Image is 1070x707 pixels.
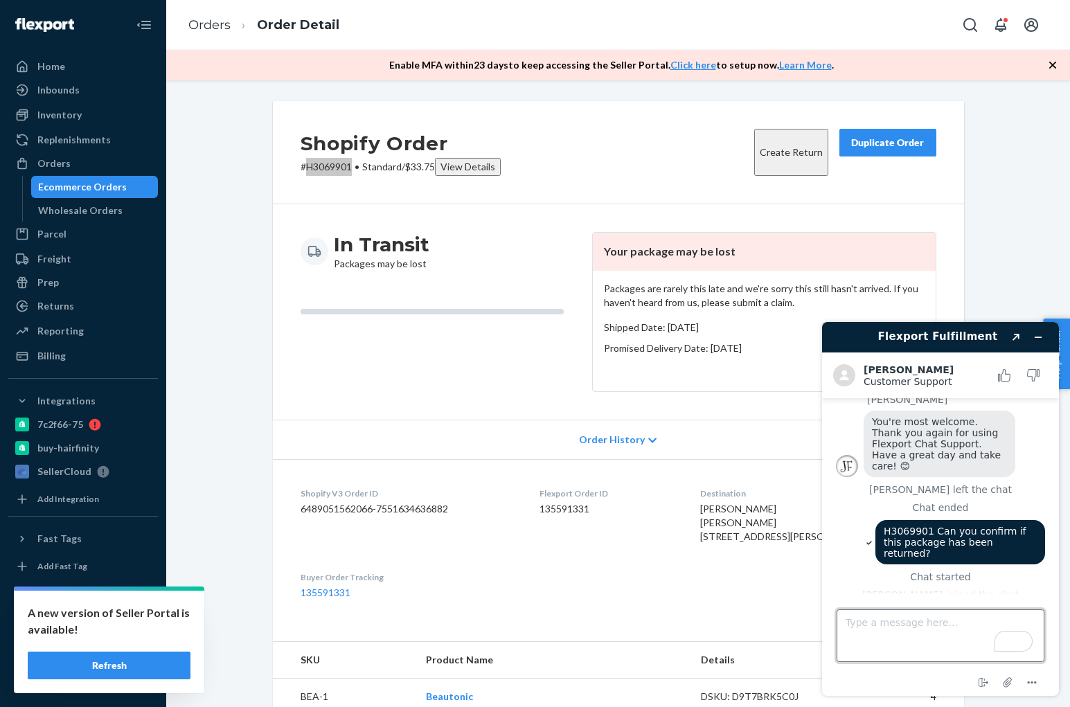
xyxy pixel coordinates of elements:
[37,560,87,572] div: Add Fast Tag
[37,441,99,455] div: buy-hairfinity
[8,248,158,270] a: Freight
[8,460,158,483] a: SellerCloud
[540,502,678,516] dd: 135591331
[839,129,936,156] button: Duplicate Order
[1017,11,1045,39] button: Open account menu
[8,437,158,459] a: buy-hairfinity
[8,555,158,578] a: Add Fast Tag
[604,321,925,334] p: Shipped Date: [DATE]
[435,158,501,176] button: View Details
[8,271,158,294] a: Prep
[8,598,158,620] a: Settings
[8,129,158,151] a: Replenishments
[8,488,158,510] a: Add Integration
[28,652,190,679] button: Refresh
[987,11,1015,39] button: Open notifications
[37,532,82,546] div: Fast Tags
[37,83,80,97] div: Inbounds
[177,5,350,46] ol: breadcrumbs
[579,433,645,447] span: Order History
[362,161,402,172] span: Standard
[33,10,61,22] span: Chat
[811,311,1070,707] iframe: To enrich screen reader interactions, please activate Accessibility in Grammarly extension settings
[754,129,828,176] button: Create Return
[130,11,158,39] button: Close Navigation
[355,161,359,172] span: •
[38,180,127,194] div: Ecommerce Orders
[700,503,866,542] span: [PERSON_NAME] [PERSON_NAME] [STREET_ADDRESS][PERSON_NAME]
[389,58,834,72] p: Enable MFA within 23 days to keep accessing the Seller Portal. to setup now. .
[31,176,159,198] a: Ecommerce Orders
[8,390,158,412] button: Integrations
[301,487,518,499] dt: Shopify V3 Order ID
[188,17,231,33] a: Orders
[37,418,83,431] div: 7c2f66-75
[37,156,71,170] div: Orders
[8,621,158,643] button: Talk to Support
[301,158,501,176] p: # H3069901 / $33.75
[37,60,65,73] div: Home
[8,345,158,367] a: Billing
[670,59,716,71] a: Click here
[8,295,158,317] a: Returns
[440,160,495,174] div: View Details
[956,11,984,39] button: Open Search Box
[37,133,111,147] div: Replenishments
[301,129,501,158] h2: Shopify Order
[301,502,518,516] dd: 6489051562066-7551634636882
[301,571,518,583] dt: Buyer Order Tracking
[37,227,66,241] div: Parcel
[8,668,158,690] button: Give Feedback
[31,199,159,222] a: Wholesale Orders
[593,233,936,271] header: Your package may be lost
[37,394,96,408] div: Integrations
[604,282,925,310] p: Packages are rarely this late and we're sorry this still hasn't arrived. If you haven't heard fro...
[690,642,842,679] th: Details
[779,59,832,71] a: Learn More
[334,232,429,271] div: Packages may be lost
[28,605,190,638] p: A new version of Seller Portal is available!
[8,79,158,101] a: Inbounds
[37,108,82,122] div: Inventory
[37,252,71,266] div: Freight
[37,349,66,363] div: Billing
[8,645,158,667] a: Help Center
[700,487,936,499] dt: Destination
[37,465,91,478] div: SellerCloud
[604,341,925,355] p: Promised Delivery Date: [DATE]
[851,136,925,150] div: Duplicate Order
[426,690,473,702] a: Beautonic
[257,17,339,33] a: Order Detail
[8,528,158,550] button: Fast Tags
[8,320,158,342] a: Reporting
[37,276,59,289] div: Prep
[15,18,74,32] img: Flexport logo
[540,487,678,499] dt: Flexport Order ID
[8,223,158,245] a: Parcel
[8,413,158,436] a: 7c2f66-75
[37,299,74,313] div: Returns
[37,324,84,338] div: Reporting
[8,152,158,174] a: Orders
[37,493,99,505] div: Add Integration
